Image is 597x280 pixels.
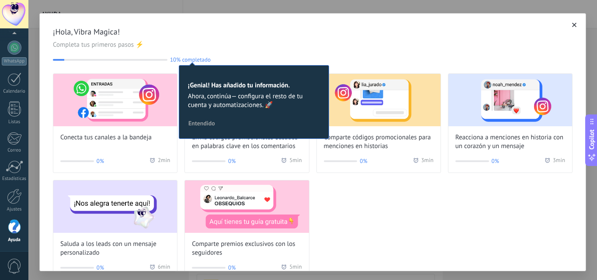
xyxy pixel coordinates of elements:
span: 0% [97,157,104,166]
button: Entendido [184,117,219,130]
span: Saluda a los leads con un mensaje personalizado [60,240,170,257]
span: 0% [228,157,236,166]
span: Comparte códigos promocionales para menciones en historias [324,133,434,151]
div: Ayuda [2,237,27,243]
span: 2 min [158,157,170,166]
span: ¡Hola, Vibra Magica! [53,27,573,37]
div: Calendario [2,89,27,94]
div: Estadísticas [2,176,27,182]
span: 0% [228,263,236,272]
span: 5 min [289,157,302,166]
img: Share promo codes for story mentions [317,74,441,126]
span: Completa tus primeros pasos ⚡ [53,41,573,49]
div: Ajustes [2,207,27,212]
img: React to story mentions with a heart and personalized message [448,74,572,126]
span: 3 min [553,157,565,166]
span: 0% [492,157,499,166]
span: Entendido [188,120,215,126]
div: Correo [2,148,27,153]
img: Connect your channels to the inbox [53,74,177,126]
span: 0% [360,157,367,166]
img: Share exclusive rewards with followers [185,180,309,233]
h2: ¡Genial! Has añadido tu información. [188,81,320,90]
span: 6 min [158,263,170,272]
span: 0% [97,263,104,272]
div: WhatsApp [2,57,27,66]
span: 3 min [421,157,434,166]
span: Conecta tus canales a la bandeja [60,133,152,142]
span: Ahora, continúa— configura el resto de tu cuenta y automatizaciones. 🚀 [188,92,320,110]
img: Greet leads with a custom message (Wizard onboarding modal) [53,180,177,233]
span: Copilot [587,129,596,149]
div: Listas [2,119,27,125]
span: Envía códigos promocionales basados en palabras clave en los comentarios [192,133,302,151]
span: Reacciona a menciones en historia con un corazón y un mensaje [455,133,565,151]
span: 10% completado [170,56,211,63]
span: 5 min [289,263,302,272]
span: Comparte premios exclusivos con los seguidores [192,240,302,257]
